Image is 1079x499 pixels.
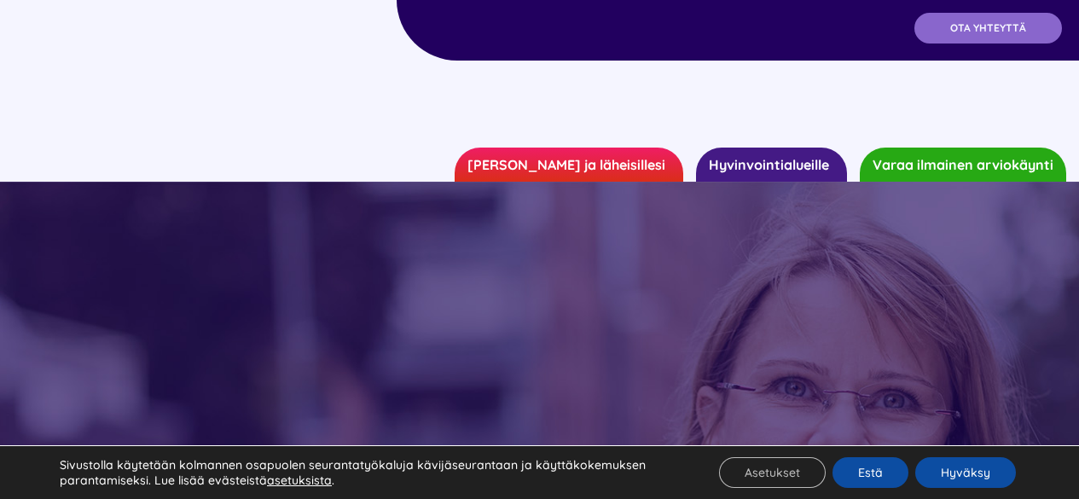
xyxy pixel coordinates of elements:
[832,457,908,488] button: Estä
[719,457,826,488] button: Asetukset
[914,13,1062,44] a: OTA YHTEYTTÄ
[267,473,332,488] button: asetuksista
[950,22,1026,34] span: OTA YHTEYTTÄ
[860,148,1066,182] a: Varaa ilmainen arviokäynti
[60,457,683,488] p: Sivustolla käytetään kolmannen osapuolen seurantatyökaluja kävijäseurantaan ja käyttäkokemuksen p...
[915,457,1016,488] button: Hyväksy
[455,148,683,182] a: [PERSON_NAME] ja läheisillesi
[696,148,847,182] a: Hyvinvointialueille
